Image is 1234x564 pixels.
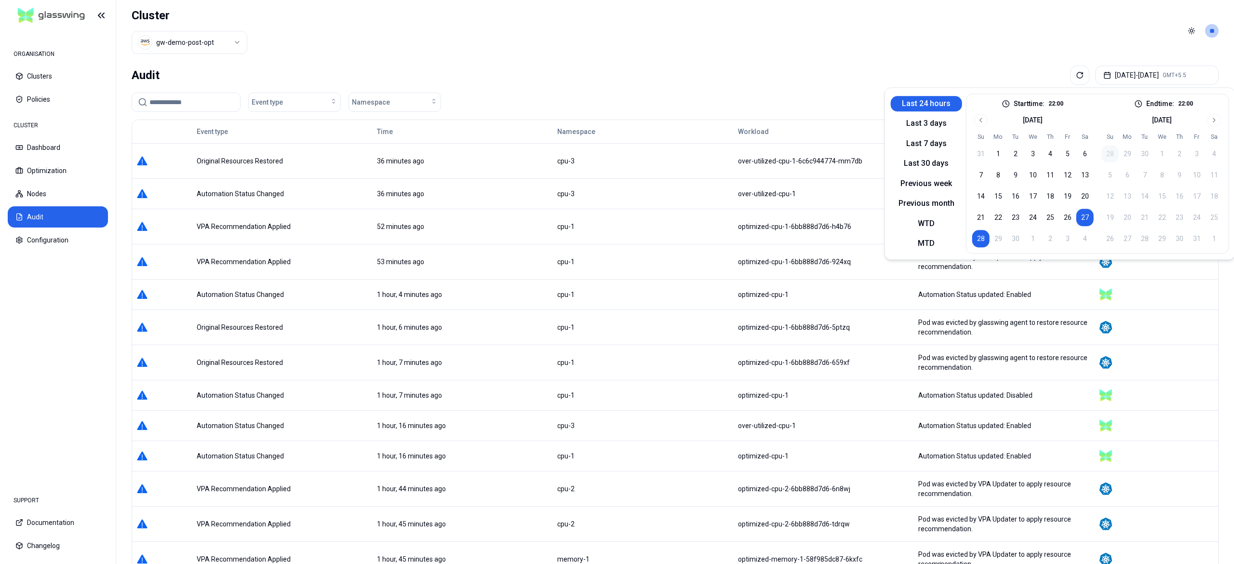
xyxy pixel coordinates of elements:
div: optimized-cpu-2-6bb888d7d6-tdrqw [738,519,910,529]
img: glasswing [1099,287,1113,302]
span: 1 hour, 45 minutes ago [377,555,446,563]
img: info [136,420,148,431]
button: 14 [972,188,990,205]
img: info [136,483,148,495]
button: 19 [1059,188,1076,205]
div: cpu-1 [557,222,729,231]
button: 25 [1042,209,1059,226]
th: Saturday [1206,133,1223,141]
img: glasswing [1099,388,1113,403]
div: Pod was evicted by VPA Updater to apply resource recommendation. [918,252,1090,271]
button: Select a value [132,31,247,54]
button: MTD [891,236,962,252]
th: Tuesday [1136,133,1154,141]
button: 4 [1042,145,1059,162]
button: Go to previous month [974,113,988,127]
th: Saturday [1076,133,1094,141]
div: ORGANISATION [8,44,108,64]
button: 7 [972,166,990,184]
div: Audit [132,66,160,85]
div: optimized-cpu-2-6bb888d7d6-6n8wj [738,484,910,494]
img: info [136,256,148,268]
span: 36 minutes ago [377,157,424,165]
button: Previous week [891,176,962,191]
button: Nodes [8,183,108,204]
label: End time: [1146,100,1174,107]
div: cpu-1 [557,390,729,400]
div: SUPPORT [8,491,108,510]
div: cpu-1 [557,451,729,461]
button: Event type [248,93,341,112]
button: 17 [1024,188,1042,205]
img: aws [140,38,150,47]
div: over-utilized-cpu-1 [738,421,910,430]
div: VPA Recommendation Applied [197,222,368,231]
div: [DATE] [1023,115,1043,125]
span: 1 hour, 44 minutes ago [377,485,446,493]
span: 52 minutes ago [377,223,424,230]
span: 1 hour, 16 minutes ago [377,452,446,460]
div: VPA Recommendation Applied [197,554,368,564]
button: Optimization [8,160,108,181]
th: Friday [1188,133,1206,141]
span: Namespace [352,97,390,107]
button: 8 [990,166,1007,184]
button: Time [377,122,393,141]
button: 12 [1059,166,1076,184]
button: 26 [1059,209,1076,226]
button: 21 [972,209,990,226]
span: 1 hour, 16 minutes ago [377,422,446,430]
img: info [136,289,148,300]
div: Pod was evicted by VPA Updater to apply resource recommendation. [918,479,1090,498]
img: kubernetes [1099,355,1113,370]
p: 22:00 [1048,100,1063,107]
button: 5 [1059,145,1076,162]
button: 28 [972,230,990,247]
button: 2 [1007,145,1024,162]
img: glasswing [1099,418,1113,433]
img: info [136,357,148,368]
th: Monday [990,133,1007,141]
div: Automation Status updated: Enabled [918,451,1090,461]
button: Go to next month [1207,113,1221,127]
div: Automation Status updated: Disabled [918,390,1090,400]
div: optimized-cpu-1 [738,390,910,400]
div: VPA Recommendation Applied [197,484,368,494]
div: Original Resources Restored [197,358,368,367]
button: 15 [990,188,1007,205]
th: Wednesday [1154,133,1171,141]
button: 10 [1024,166,1042,184]
div: Automation Status Changed [197,390,368,400]
div: optimized-memory-1-58f985dc87-6kxfc [738,554,910,564]
p: 22:00 [1178,100,1193,107]
img: info [136,322,148,333]
div: cpu-3 [557,421,729,430]
span: Event type [252,97,283,107]
div: optimized-cpu-1-6bb888d7d6-924xq [738,257,910,267]
span: 53 minutes ago [377,258,424,266]
img: kubernetes [1099,517,1113,531]
img: info [136,518,148,530]
img: GlassWing [14,4,89,27]
button: 28 [1101,145,1119,162]
th: Sunday [972,133,990,141]
button: Namespace [557,122,595,141]
button: Workload [738,122,769,141]
div: Pod was evicted by glasswing agent to restore resource recommendation. [918,318,1090,337]
button: 23 [1007,209,1024,226]
div: cpu-2 [557,484,729,494]
span: 36 minutes ago [377,190,424,198]
div: CLUSTER [8,116,108,135]
th: Friday [1059,133,1076,141]
button: Audit [8,206,108,228]
div: optimized-cpu-1-6bb888d7d6-659xf [738,358,910,367]
h1: Cluster [132,8,247,23]
div: Original Resources Restored [197,156,368,166]
button: 11 [1042,166,1059,184]
button: Dashboard [8,137,108,158]
div: cpu-1 [557,257,729,267]
div: Automation Status Changed [197,451,368,461]
button: 31 [972,145,990,162]
span: 1 hour, 4 minutes ago [377,291,442,298]
img: info [136,450,148,462]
